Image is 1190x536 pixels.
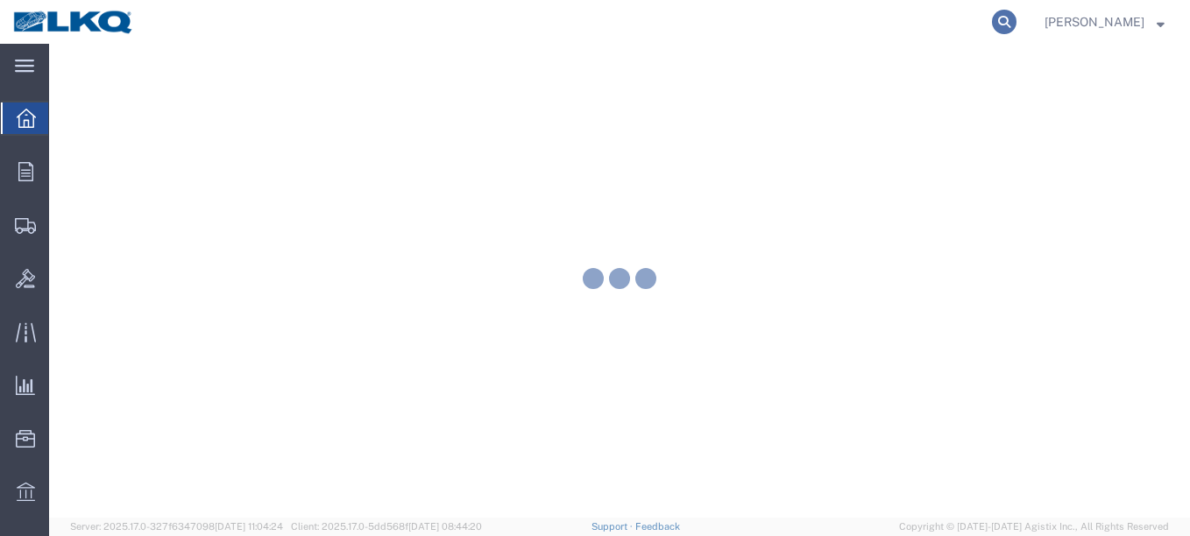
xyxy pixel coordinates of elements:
a: Feedback [635,521,680,532]
a: Support [591,521,635,532]
button: [PERSON_NAME] [1044,11,1165,32]
span: [DATE] 11:04:24 [215,521,283,532]
span: [DATE] 08:44:20 [408,521,482,532]
img: logo [12,9,135,35]
span: Client: 2025.17.0-5dd568f [291,521,482,532]
span: Charan Munikrishnappa [1045,12,1144,32]
span: Copyright © [DATE]-[DATE] Agistix Inc., All Rights Reserved [899,519,1169,534]
span: Server: 2025.17.0-327f6347098 [70,521,283,532]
